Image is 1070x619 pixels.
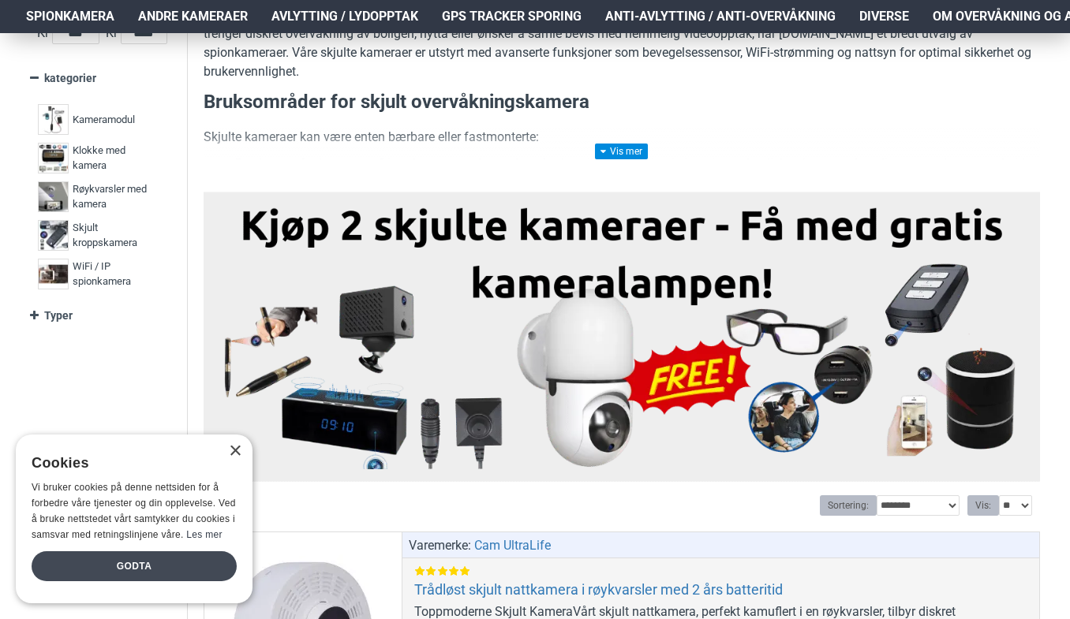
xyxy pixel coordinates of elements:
[605,7,836,26] span: Anti-avlytting / Anti-overvåkning
[30,65,171,92] a: kategorier
[859,7,909,26] span: Diverse
[73,143,159,173] span: Klokke med kamera
[235,155,1040,192] li: Disse kan tas med overalt og brukes til skjult filming i situasjoner der diskresjon er nødvendig ...
[32,551,237,581] div: Godta
[474,536,551,555] a: Cam UltraLife
[38,220,69,251] img: Skjult kroppskamera
[204,128,1040,147] p: Skjulte kameraer kan være enten bærbare eller fastmonterte:
[38,259,69,289] img: WiFi / IP spionkamera
[229,446,241,457] div: Close
[414,580,783,598] a: Trådløst skjult nattkamera i røykvarsler med 2 års batteritid
[38,104,69,135] img: Kameramodul
[73,220,159,251] span: Skjult kroppskamera
[204,89,1040,116] h3: Bruksområder for skjult overvåkningskamera
[73,181,159,212] span: Røykvarsler med kamera
[271,7,418,26] span: Avlytting / Lydopptak
[32,482,236,539] span: Vi bruker cookies på denne nettsiden for å forbedre våre tjenester og din opplevelse. Ved å bruke...
[26,7,114,26] span: Spionkamera
[215,200,1028,469] img: Kjøp 2 skjulte kameraer – Få med gratis kameralampe!
[967,495,999,516] label: Vis:
[138,7,248,26] span: Andre kameraer
[73,112,135,128] span: Kameramodul
[186,529,222,540] a: Les mer, opens a new window
[235,156,379,171] strong: Bærbare spionkameraer:
[32,446,226,480] div: Cookies
[30,302,171,330] a: Typer
[38,181,69,212] img: Røykvarsler med kamera
[409,536,471,555] span: Varemerke:
[442,7,582,26] span: GPS Tracker Sporing
[38,143,69,173] img: Klokke med kamera
[820,495,877,516] label: Sortering:
[73,259,159,289] span: WiFi / IP spionkamera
